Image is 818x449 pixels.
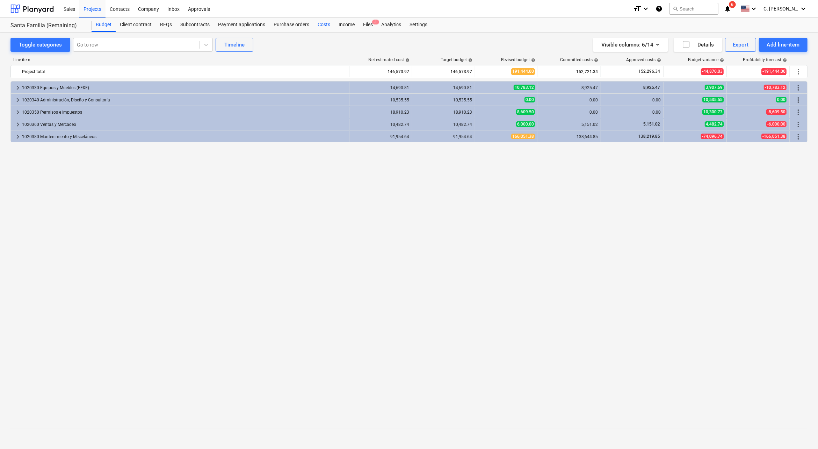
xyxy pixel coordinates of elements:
[688,57,724,62] div: Budget variance
[156,18,176,32] a: RFQs
[501,57,535,62] div: Revised budget
[404,58,410,62] span: help
[514,85,535,90] span: 10,783.12
[415,110,472,115] div: 18,910.23
[638,69,661,74] span: 152,296.34
[467,58,472,62] span: help
[19,40,62,49] div: Toggle categories
[705,121,724,127] span: 4,482.74
[673,6,678,12] span: search
[359,18,377,32] div: Files
[702,109,724,115] span: 10,300.73
[743,57,787,62] div: Profitability forecast
[313,18,334,32] a: Costs
[593,38,668,52] button: Visible columns:6/14
[776,97,787,102] span: 0.00
[269,18,313,32] div: Purchase orders
[725,38,757,52] button: Export
[352,98,409,102] div: 10,535.55
[511,68,535,75] span: 191,444.00
[22,107,346,118] div: 1020350 Permisos e Impuestos
[14,108,22,116] span: keyboard_arrow_right
[767,40,800,49] div: Add line-item
[604,98,661,102] div: 0.00
[224,40,245,49] div: Timeline
[14,96,22,104] span: keyboard_arrow_right
[92,18,116,32] a: Budget
[701,68,724,75] span: -44,870.03
[22,119,346,130] div: 1020360 Ventas y Mercadeo
[116,18,156,32] a: Client contract
[759,38,808,52] button: Add line-item
[377,18,405,32] a: Analytics
[14,133,22,141] span: keyboard_arrow_right
[530,58,535,62] span: help
[524,97,535,102] span: 0.00
[794,133,803,141] span: More actions
[10,57,350,62] div: Line-item
[216,38,253,52] button: Timeline
[763,6,798,12] span: C. [PERSON_NAME]
[22,94,346,106] div: 1020340 Administración, Diseño y Consultoría
[352,85,409,90] div: 14,690.81
[794,96,803,104] span: More actions
[352,134,409,139] div: 91,954.64
[764,85,787,90] span: -10,783.12
[705,85,724,90] span: 3,907.69
[511,134,535,139] span: 166,051.38
[733,40,749,49] div: Export
[352,122,409,127] div: 10,482.74
[643,85,661,90] span: 8,925.47
[794,67,803,76] span: More actions
[674,38,722,52] button: Details
[541,134,598,139] div: 138,644.85
[415,66,472,77] div: 146,573.97
[669,3,718,15] button: Search
[176,18,214,32] a: Subcontracts
[22,131,346,142] div: 1020380 Mantenimiento y Misceláneos
[541,122,598,127] div: 5,151.02
[794,84,803,92] span: More actions
[541,66,598,77] div: 152,721.34
[794,108,803,116] span: More actions
[761,134,787,139] span: -166,051.38
[10,38,70,52] button: Toggle categories
[783,415,818,449] div: Widget de chat
[22,66,346,77] div: Project total
[334,18,359,32] a: Income
[604,110,661,115] div: 0.00
[560,57,598,62] div: Committed costs
[656,5,663,13] i: Knowledge base
[415,134,472,139] div: 91,954.64
[372,20,379,24] span: 3
[626,57,661,62] div: Approved costs
[638,134,661,139] span: 138,219.85
[799,5,808,13] i: keyboard_arrow_down
[22,82,346,93] div: 1020330 Equipos y Muebles (FF&E)
[724,5,731,13] i: notifications
[214,18,269,32] a: Payment applications
[541,110,598,115] div: 0.00
[14,120,22,129] span: keyboard_arrow_right
[415,122,472,127] div: 10,482.74
[702,97,724,102] span: 10,535.55
[405,18,432,32] a: Settings
[516,109,535,115] span: 8,609.50
[682,40,714,49] div: Details
[718,58,724,62] span: help
[14,84,22,92] span: keyboard_arrow_right
[601,40,660,49] div: Visible columns : 6/14
[701,134,724,139] span: -74,096.74
[593,58,598,62] span: help
[794,120,803,129] span: More actions
[541,98,598,102] div: 0.00
[642,5,650,13] i: keyboard_arrow_down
